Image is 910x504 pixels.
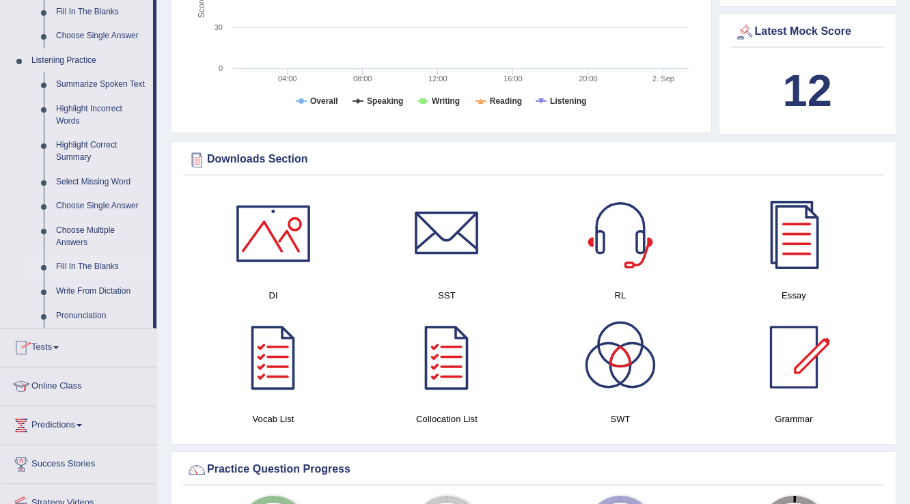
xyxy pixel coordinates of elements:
[550,96,586,106] tspan: Listening
[367,288,527,303] h4: SST
[432,96,460,106] tspan: Writing
[652,74,674,83] tspan: 2. Sep
[50,72,153,97] a: Summarize Spoken Text
[215,23,223,31] text: 30
[25,48,153,73] a: Listening Practice
[187,460,881,480] div: Practice Question Progress
[353,74,372,83] text: 08:00
[540,288,700,303] h4: RL
[50,304,153,328] a: Pronunciation
[367,412,527,426] h4: Collocation List
[734,22,881,42] div: Latest Mock Score
[428,74,447,83] text: 12:00
[1,328,156,363] a: Tests
[50,133,153,169] a: Highlight Correct Summary
[50,170,153,195] a: Select Missing Word
[50,194,153,219] a: Choose Single Answer
[50,255,153,279] a: Fill In The Blanks
[1,406,156,440] a: Predictions
[579,74,598,83] text: 20:00
[50,279,153,304] a: Write From Dictation
[490,96,522,106] tspan: Reading
[50,97,153,133] a: Highlight Incorrect Words
[1,445,156,479] a: Success Stories
[783,66,832,115] b: 12
[504,74,523,83] text: 16:00
[714,288,874,303] h4: Essay
[193,288,353,303] h4: DI
[219,64,223,72] text: 0
[278,74,297,83] text: 04:00
[714,412,874,426] h4: Grammar
[540,412,700,426] h4: SWT
[367,96,403,106] tspan: Speaking
[193,412,353,426] h4: Vocab List
[310,96,338,106] tspan: Overall
[1,367,156,402] a: Online Class
[50,24,153,48] a: Choose Single Answer
[50,219,153,255] a: Choose Multiple Answers
[187,150,881,170] div: Downloads Section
